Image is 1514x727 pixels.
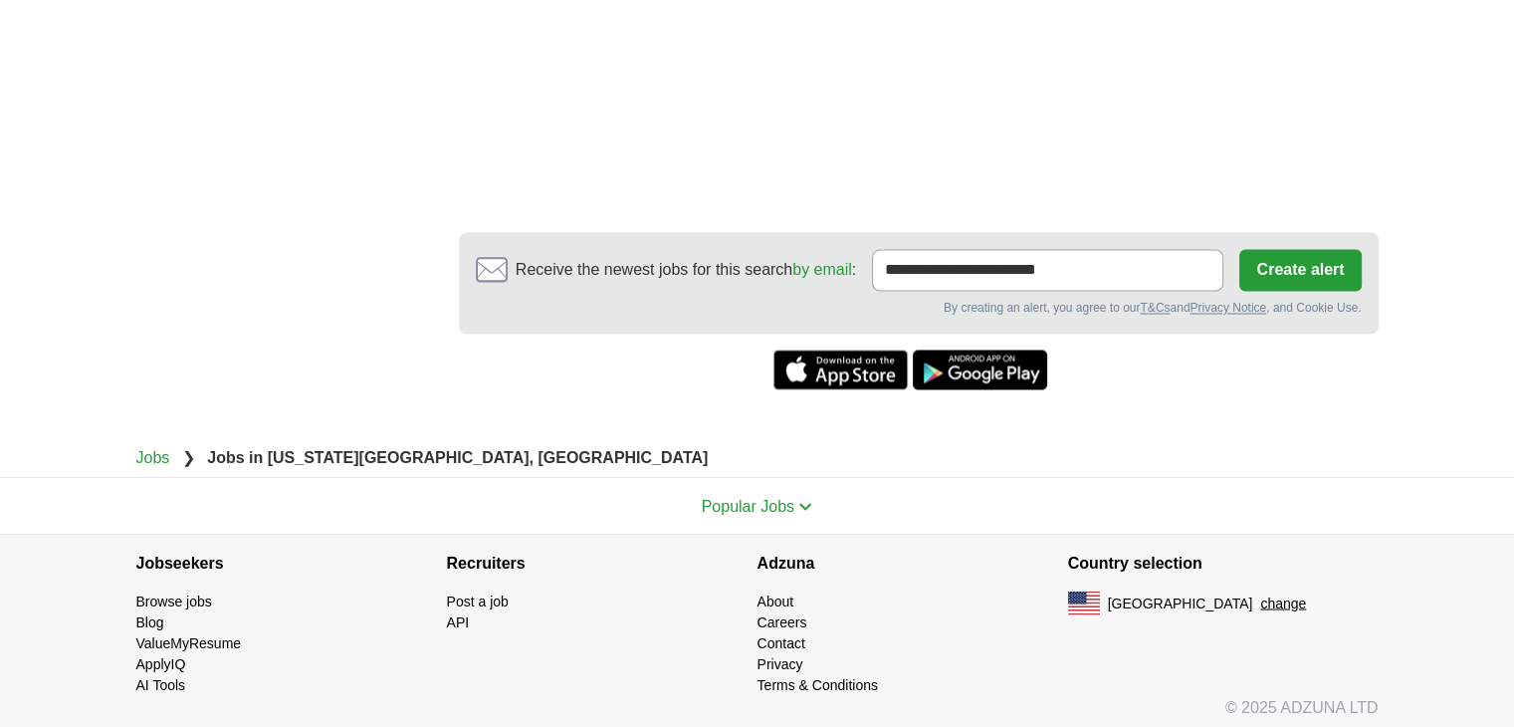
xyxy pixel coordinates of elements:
[1068,535,1379,591] h4: Country selection
[182,448,195,465] span: ❯
[757,655,803,671] a: Privacy
[207,448,708,465] strong: Jobs in [US_STATE][GEOGRAPHIC_DATA], [GEOGRAPHIC_DATA]
[476,299,1362,317] div: By creating an alert, you agree to our and , and Cookie Use.
[516,258,856,282] span: Receive the newest jobs for this search :
[136,634,242,650] a: ValueMyResume
[136,655,186,671] a: ApplyIQ
[1260,593,1306,613] button: change
[792,261,852,278] a: by email
[1239,249,1361,291] button: Create alert
[702,497,794,514] span: Popular Jobs
[1068,591,1100,614] img: US flag
[136,613,164,629] a: Blog
[447,593,509,608] a: Post a job
[757,634,805,650] a: Contact
[1190,301,1266,315] a: Privacy Notice
[913,350,1047,389] a: Get the Android app
[757,613,807,629] a: Careers
[136,593,212,608] a: Browse jobs
[1140,301,1170,315] a: T&Cs
[1108,593,1253,613] span: [GEOGRAPHIC_DATA]
[447,613,470,629] a: API
[757,593,794,608] a: About
[773,350,908,389] a: Get the iPhone app
[136,676,186,692] a: AI Tools
[757,676,878,692] a: Terms & Conditions
[136,448,170,465] a: Jobs
[798,502,812,511] img: toggle icon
